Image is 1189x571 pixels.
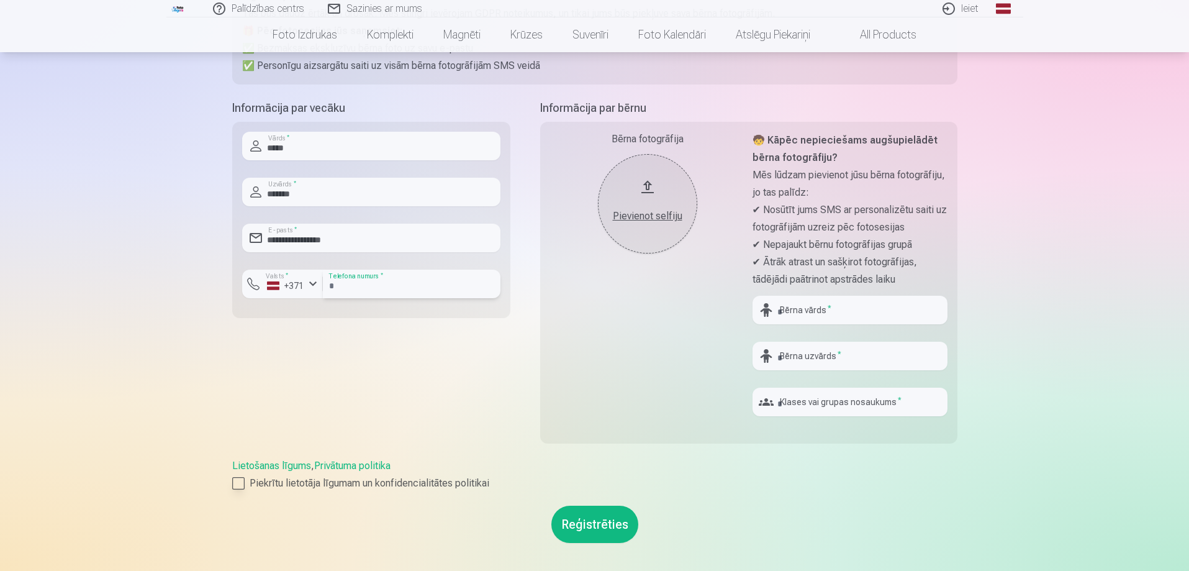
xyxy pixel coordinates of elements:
[550,132,745,147] div: Bērna fotogrāfija
[242,270,323,298] button: Valsts*+371
[753,201,947,236] p: ✔ Nosūtīt jums SMS ar personalizētu saiti uz fotogrāfijām uzreiz pēc fotosesijas
[495,17,558,52] a: Krūzes
[623,17,721,52] a: Foto kalendāri
[825,17,931,52] a: All products
[753,167,947,201] p: Mēs lūdzam pievienot jūsu bērna fotogrāfiju, jo tas palīdz:
[232,459,957,491] div: ,
[753,236,947,254] p: ✔ Nepajaukt bērnu fotogrāfijas grupā
[267,280,304,292] div: +371
[753,134,938,163] strong: 🧒 Kāpēc nepieciešams augšupielādēt bērna fotogrāfiju?
[352,17,428,52] a: Komplekti
[232,99,510,117] h5: Informācija par vecāku
[558,17,623,52] a: Suvenīri
[242,57,947,75] p: ✅ Personīgu aizsargātu saiti uz visām bērna fotogrāfijām SMS veidā
[314,460,391,472] a: Privātuma politika
[262,272,292,281] label: Valsts
[232,460,311,472] a: Lietošanas līgums
[598,154,697,254] button: Pievienot selfiju
[721,17,825,52] a: Atslēgu piekariņi
[753,254,947,288] p: ✔ Ātrāk atrast un sašķirot fotogrāfijas, tādējādi paātrinot apstrādes laiku
[258,17,352,52] a: Foto izdrukas
[232,476,957,491] label: Piekrītu lietotāja līgumam un konfidencialitātes politikai
[428,17,495,52] a: Magnēti
[171,5,185,12] img: /fa1
[610,209,685,224] div: Pievienot selfiju
[540,99,957,117] h5: Informācija par bērnu
[551,506,638,543] button: Reģistrēties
